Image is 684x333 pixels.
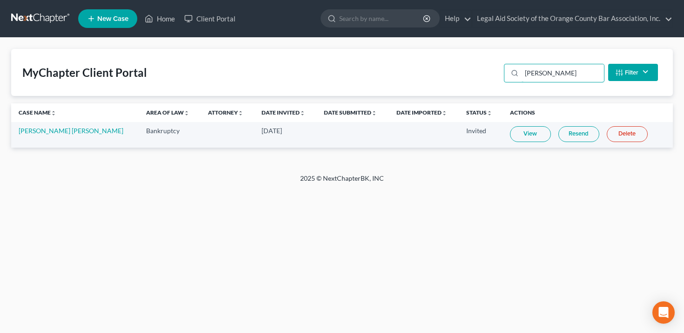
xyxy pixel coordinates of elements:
[522,64,604,82] input: Search...
[146,109,189,116] a: Area of Lawunfold_more
[139,122,201,148] td: Bankruptcy
[180,10,240,27] a: Client Portal
[22,65,147,80] div: MyChapter Client Portal
[262,127,282,135] span: [DATE]
[608,64,658,81] button: Filter
[238,110,243,116] i: unfold_more
[652,301,675,324] div: Open Intercom Messenger
[208,109,243,116] a: Attorneyunfold_more
[339,10,424,27] input: Search by name...
[140,10,180,27] a: Home
[19,109,56,116] a: Case Nameunfold_more
[51,110,56,116] i: unfold_more
[459,122,503,148] td: Invited
[371,110,377,116] i: unfold_more
[396,109,447,116] a: Date Importedunfold_more
[466,109,492,116] a: Statusunfold_more
[262,109,305,116] a: Date Invitedunfold_more
[607,126,648,142] a: Delete
[184,110,189,116] i: unfold_more
[503,103,673,122] th: Actions
[300,110,305,116] i: unfold_more
[487,110,492,116] i: unfold_more
[19,127,123,135] a: [PERSON_NAME] [PERSON_NAME]
[440,10,471,27] a: Help
[77,174,607,190] div: 2025 © NextChapterBK, INC
[97,15,128,22] span: New Case
[558,126,599,142] a: Resend
[510,126,551,142] a: View
[442,110,447,116] i: unfold_more
[324,109,377,116] a: Date Submittedunfold_more
[472,10,672,27] a: Legal Aid Society of the Orange County Bar Association, Inc.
